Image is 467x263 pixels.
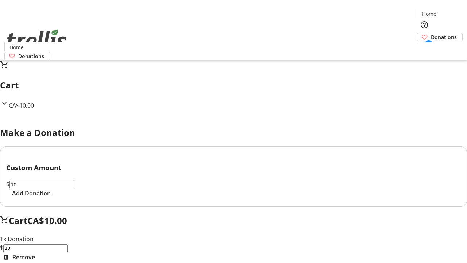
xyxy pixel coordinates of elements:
a: Donations [4,52,50,60]
a: Home [5,43,28,51]
button: Help [417,18,432,32]
span: Home [9,43,24,51]
button: Add Donation [6,189,57,198]
span: Donations [18,52,44,60]
span: Donations [431,33,457,41]
button: Cart [417,41,432,56]
input: Donation Amount [3,244,68,252]
span: $ [6,180,9,188]
span: CA$10.00 [27,214,67,226]
img: Orient E2E Organization 0gVn3KdbAw's Logo [4,21,69,58]
span: CA$10.00 [9,102,34,110]
span: Add Donation [12,189,51,198]
span: Home [422,10,436,18]
span: Remove [12,253,35,262]
input: Donation Amount [9,181,74,188]
h3: Custom Amount [6,163,461,173]
a: Donations [417,33,463,41]
a: Home [417,10,441,18]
